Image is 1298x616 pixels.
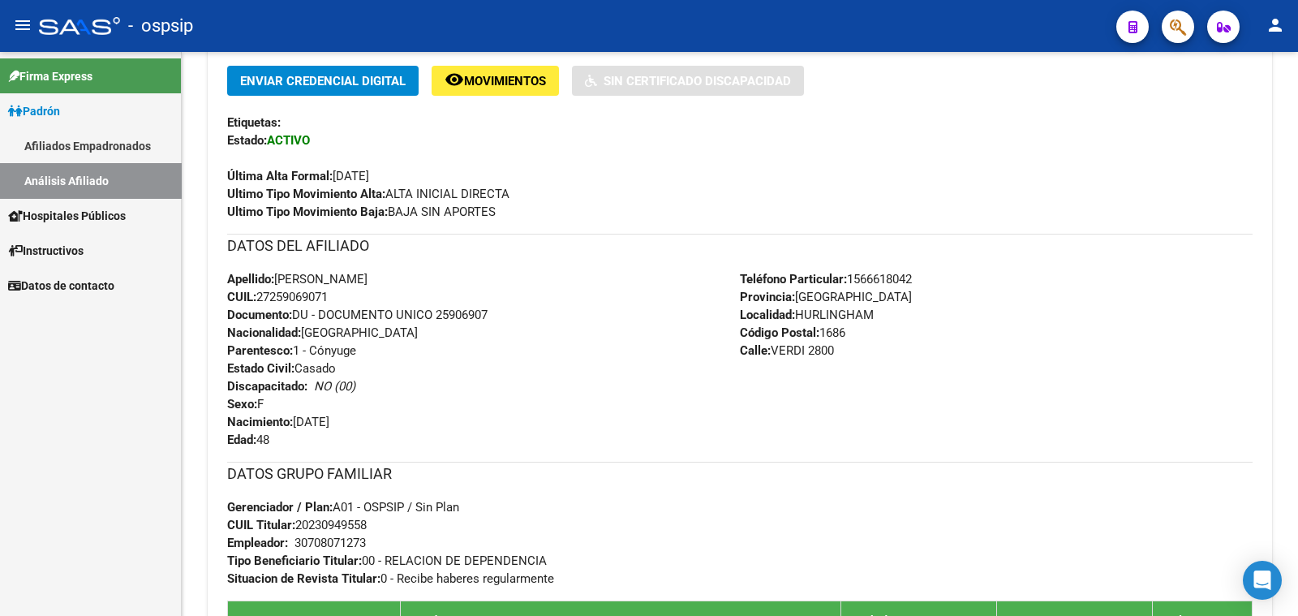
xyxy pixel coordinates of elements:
[227,308,292,322] strong: Documento:
[13,15,32,35] mat-icon: menu
[227,205,388,219] strong: Ultimo Tipo Movimiento Baja:
[227,115,281,130] strong: Etiquetas:
[227,272,367,286] span: [PERSON_NAME]
[8,207,126,225] span: Hospitales Públicos
[227,433,256,447] strong: Edad:
[740,343,771,358] strong: Calle:
[227,554,362,568] strong: Tipo Beneficiario Titular:
[227,205,496,219] span: BAJA SIN APORTES
[740,308,874,322] span: HURLINGHAM
[314,379,355,394] i: NO (00)
[227,571,554,586] span: 0 - Recibe haberes regularmente
[227,187,509,201] span: ALTA INICIAL DIRECTA
[740,290,912,304] span: [GEOGRAPHIC_DATA]
[740,325,819,340] strong: Código Postal:
[227,415,293,429] strong: Nacimiento:
[227,397,257,411] strong: Sexo:
[227,500,459,515] span: A01 - OSPSIP / Sin Plan
[740,290,795,304] strong: Provincia:
[240,74,406,88] span: Enviar Credencial Digital
[227,133,267,148] strong: Estado:
[227,308,488,322] span: DU - DOCUMENTO UNICO 25906907
[740,272,847,286] strong: Teléfono Particular:
[227,290,256,304] strong: CUIL:
[8,67,92,85] span: Firma Express
[1266,15,1285,35] mat-icon: person
[227,169,369,183] span: [DATE]
[740,343,834,358] span: VERDI 2800
[604,74,791,88] span: Sin Certificado Discapacidad
[227,554,547,568] span: 00 - RELACION DE DEPENDENCIA
[227,571,380,586] strong: Situacion de Revista Titular:
[267,133,310,148] strong: ACTIVO
[227,272,274,286] strong: Apellido:
[227,518,295,532] strong: CUIL Titular:
[227,325,418,340] span: [GEOGRAPHIC_DATA]
[227,500,333,515] strong: Gerenciador / Plan:
[227,66,419,96] button: Enviar Credencial Digital
[572,66,804,96] button: Sin Certificado Discapacidad
[227,518,367,532] span: 20230949558
[227,361,294,376] strong: Estado Civil:
[464,74,546,88] span: Movimientos
[227,343,293,358] strong: Parentesco:
[294,534,366,552] div: 30708071273
[8,102,60,120] span: Padrón
[1243,561,1282,600] div: Open Intercom Messenger
[740,325,845,340] span: 1686
[227,415,329,429] span: [DATE]
[227,290,328,304] span: 27259069071
[227,536,288,550] strong: Empleador:
[227,235,1253,257] h3: DATOS DEL AFILIADO
[227,463,1253,485] h3: DATOS GRUPO FAMILIAR
[227,343,356,358] span: 1 - Cónyuge
[227,325,301,340] strong: Nacionalidad:
[227,169,333,183] strong: Última Alta Formal:
[128,8,193,44] span: - ospsip
[227,379,307,394] strong: Discapacitado:
[740,308,795,322] strong: Localidad:
[227,361,336,376] span: Casado
[432,66,559,96] button: Movimientos
[8,242,84,260] span: Instructivos
[445,70,464,89] mat-icon: remove_red_eye
[227,433,269,447] span: 48
[227,397,264,411] span: F
[227,187,385,201] strong: Ultimo Tipo Movimiento Alta:
[740,272,912,286] span: 1566618042
[8,277,114,295] span: Datos de contacto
